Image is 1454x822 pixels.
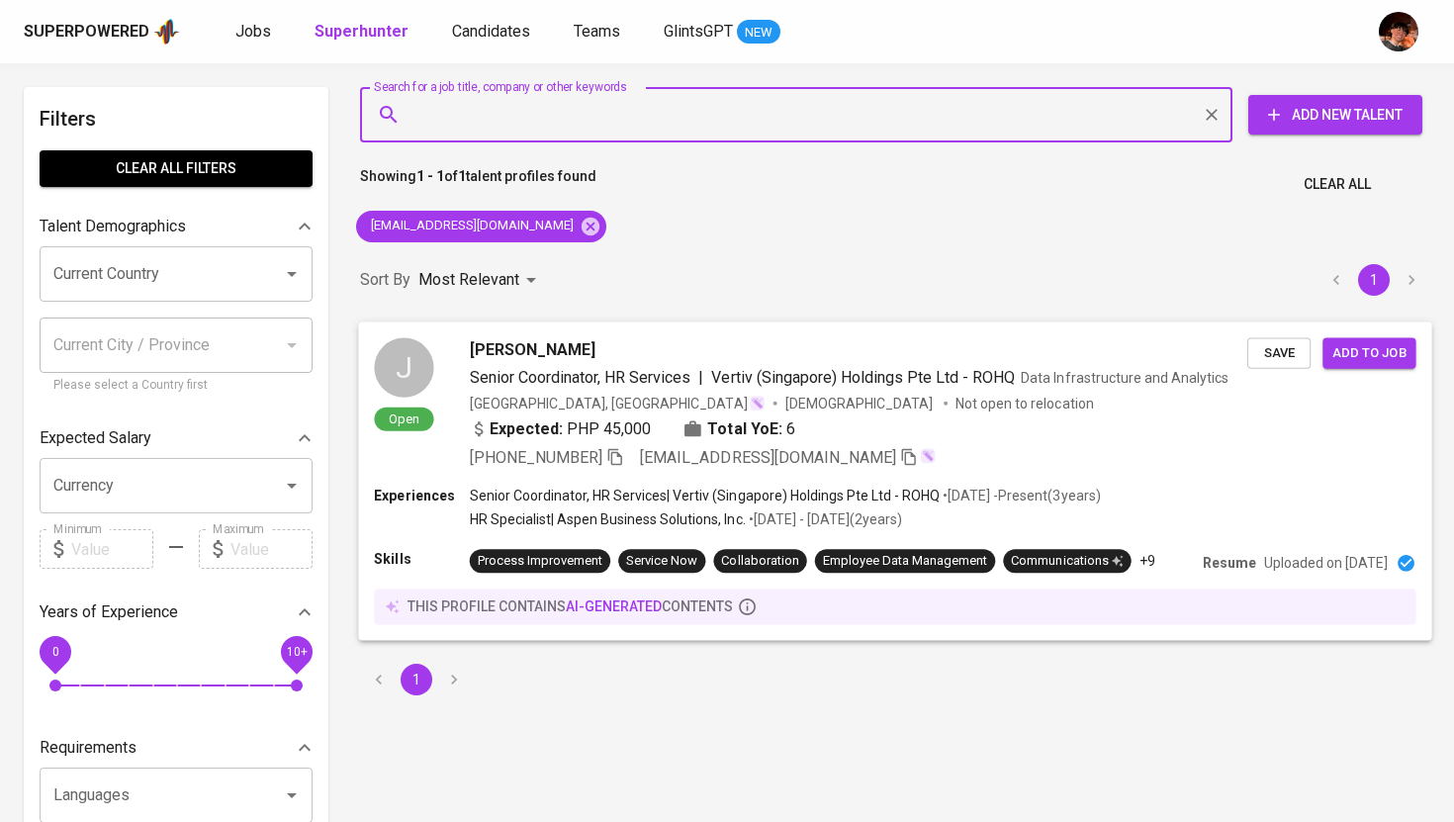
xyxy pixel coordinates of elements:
[470,416,652,440] div: PHP 45,000
[746,509,902,529] p: • [DATE] - [DATE] ( 2 years )
[278,472,306,500] button: Open
[55,156,297,181] span: Clear All filters
[360,268,410,292] p: Sort By
[381,410,427,426] span: Open
[1257,341,1301,364] span: Save
[1011,551,1123,570] div: Communications
[470,447,602,466] span: [PHONE_NUMBER]
[786,416,795,440] span: 6
[40,593,313,632] div: Years of Experience
[1139,551,1155,571] p: +9
[737,23,780,43] span: NEW
[1247,337,1311,368] button: Save
[664,22,733,41] span: GlintsGPT
[315,20,412,45] a: Superhunter
[470,367,691,386] span: Senior Coordinator, HR Services
[664,20,780,45] a: GlintsGPT NEW
[1198,101,1226,129] button: Clear
[360,166,596,203] p: Showing of talent profiles found
[1379,12,1418,51] img: diemas@glints.com
[707,416,781,440] b: Total YoE:
[698,365,703,389] span: |
[356,211,606,242] div: [EMAIL_ADDRESS][DOMAIN_NAME]
[40,103,313,135] h6: Filters
[40,207,313,246] div: Talent Demographics
[153,17,180,46] img: app logo
[1322,337,1415,368] button: Add to job
[286,645,307,659] span: 10+
[711,367,1015,386] span: Vertiv (Singapore) Holdings Pte Ltd - ROHQ
[640,447,896,466] span: [EMAIL_ADDRESS][DOMAIN_NAME]
[40,215,186,238] p: Talent Demographics
[315,22,409,41] b: Superhunter
[1304,172,1371,197] span: Clear All
[24,17,180,46] a: Superpoweredapp logo
[574,22,620,41] span: Teams
[1358,264,1390,296] button: page 1
[235,20,275,45] a: Jobs
[230,529,313,569] input: Value
[1021,369,1228,385] span: Data Infrastructure and Analytics
[940,486,1100,505] p: • [DATE] - Present ( 3 years )
[1264,553,1388,573] p: Uploaded on [DATE]
[478,551,602,570] div: Process Improvement
[40,426,151,450] p: Expected Salary
[955,393,1093,412] p: Not open to relocation
[408,596,734,616] p: this profile contains contents
[566,598,662,614] span: AI-generated
[785,393,936,412] span: [DEMOGRAPHIC_DATA]
[374,337,433,397] div: J
[452,22,530,41] span: Candidates
[490,416,563,440] b: Expected:
[750,395,766,411] img: magic_wand.svg
[53,376,299,396] p: Please select a Country first
[470,509,746,529] p: HR Specialist | Aspen Business Solutions, Inc.
[470,337,595,361] span: [PERSON_NAME]
[1248,95,1422,135] button: Add New Talent
[401,664,432,695] button: page 1
[1264,103,1407,128] span: Add New Talent
[235,22,271,41] span: Jobs
[71,529,153,569] input: Value
[360,322,1430,640] a: JOpen[PERSON_NAME]Senior Coordinator, HR Services|Vertiv (Singapore) Holdings Pte Ltd - ROHQData ...
[40,150,313,187] button: Clear All filters
[721,551,798,570] div: Collaboration
[470,486,940,505] p: Senior Coordinator, HR Services | Vertiv (Singapore) Holdings Pte Ltd - ROHQ
[40,418,313,458] div: Expected Salary
[1296,166,1379,203] button: Clear All
[416,168,444,184] b: 1 - 1
[360,664,473,695] nav: pagination navigation
[374,486,469,505] p: Experiences
[418,268,519,292] p: Most Relevant
[920,447,936,463] img: magic_wand.svg
[40,736,136,760] p: Requirements
[278,781,306,809] button: Open
[470,393,766,412] div: [GEOGRAPHIC_DATA], [GEOGRAPHIC_DATA]
[418,262,543,299] div: Most Relevant
[626,551,697,570] div: Service Now
[452,20,534,45] a: Candidates
[574,20,624,45] a: Teams
[51,645,58,659] span: 0
[823,551,987,570] div: Employee Data Management
[1203,553,1256,573] p: Resume
[356,217,586,235] span: [EMAIL_ADDRESS][DOMAIN_NAME]
[278,260,306,288] button: Open
[1332,341,1406,364] span: Add to job
[1318,264,1430,296] nav: pagination navigation
[40,728,313,768] div: Requirements
[458,168,466,184] b: 1
[40,600,178,624] p: Years of Experience
[374,549,469,569] p: Skills
[24,21,149,44] div: Superpowered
